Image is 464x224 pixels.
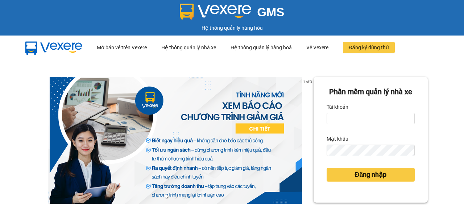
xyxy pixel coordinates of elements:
label: Tài khoản [327,101,348,113]
li: slide item 2 [174,195,177,198]
li: slide item 1 [165,195,168,198]
li: slide item 3 [182,195,185,198]
input: Tài khoản [327,113,415,124]
div: Hệ thống quản lý nhà xe [161,36,216,59]
img: mbUUG5Q.png [18,36,90,59]
p: 1 of 3 [301,77,314,86]
span: Đăng ký dùng thử [349,43,389,51]
span: GMS [257,5,284,19]
div: Hệ thống quản lý hàng hóa [2,24,462,32]
button: previous slide / item [36,77,46,204]
div: Phần mềm quản lý nhà xe [327,86,415,98]
button: next slide / item [303,77,314,204]
img: logo 2 [180,4,252,20]
a: GMS [180,11,285,17]
div: Hệ thống quản lý hàng hoá [231,36,292,59]
label: Mật khẩu [327,133,348,145]
div: Về Vexere [306,36,328,59]
button: Đăng ký dùng thử [343,42,395,53]
input: Mật khẩu [327,145,415,156]
button: Đăng nhập [327,168,415,182]
div: Mở bán vé trên Vexere [97,36,147,59]
span: Đăng nhập [355,170,386,180]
